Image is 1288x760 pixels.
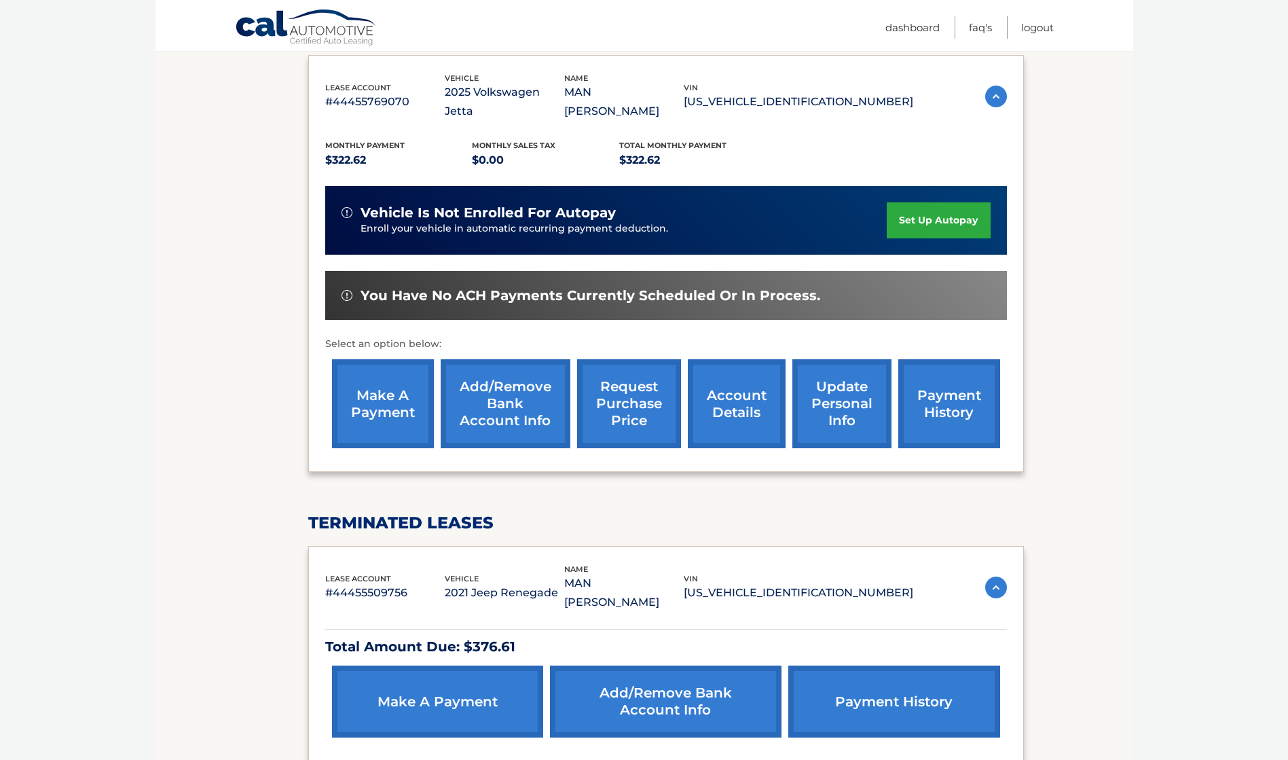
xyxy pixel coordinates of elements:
[564,564,588,574] span: name
[361,221,887,236] p: Enroll your vehicle in automatic recurring payment deduction.
[332,666,543,738] a: make a payment
[445,73,479,83] span: vehicle
[325,336,1007,352] p: Select an option below:
[332,359,434,448] a: make a payment
[1021,16,1054,39] a: Logout
[684,583,913,602] p: [US_VEHICLE_IDENTIFICATION_NUMBER]
[445,83,564,121] p: 2025 Volkswagen Jetta
[308,513,1024,533] h2: terminated leases
[792,359,891,448] a: update personal info
[788,666,999,738] a: payment history
[361,204,616,221] span: vehicle is not enrolled for autopay
[887,202,990,238] a: set up autopay
[577,359,681,448] a: request purchase price
[445,574,479,583] span: vehicle
[325,574,391,583] span: lease account
[342,207,352,218] img: alert-white.svg
[472,151,619,170] p: $0.00
[325,583,445,602] p: #44455509756
[550,666,782,738] a: Add/Remove bank account info
[325,92,445,111] p: #44455769070
[325,141,405,150] span: Monthly Payment
[684,92,913,111] p: [US_VEHICLE_IDENTIFICATION_NUMBER]
[684,83,698,92] span: vin
[619,151,767,170] p: $322.62
[325,151,473,170] p: $322.62
[564,73,588,83] span: name
[445,583,564,602] p: 2021 Jeep Renegade
[688,359,786,448] a: account details
[472,141,555,150] span: Monthly sales Tax
[235,9,378,48] a: Cal Automotive
[325,83,391,92] span: lease account
[564,83,684,121] p: MAN [PERSON_NAME]
[361,287,820,304] span: You have no ACH payments currently scheduled or in process.
[985,86,1007,107] img: accordion-active.svg
[342,290,352,301] img: alert-white.svg
[619,141,726,150] span: Total Monthly Payment
[684,574,698,583] span: vin
[564,574,684,612] p: MAN [PERSON_NAME]
[325,635,1007,659] p: Total Amount Due: $376.61
[885,16,940,39] a: Dashboard
[441,359,570,448] a: Add/Remove bank account info
[985,577,1007,598] img: accordion-active.svg
[969,16,992,39] a: FAQ's
[898,359,1000,448] a: payment history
